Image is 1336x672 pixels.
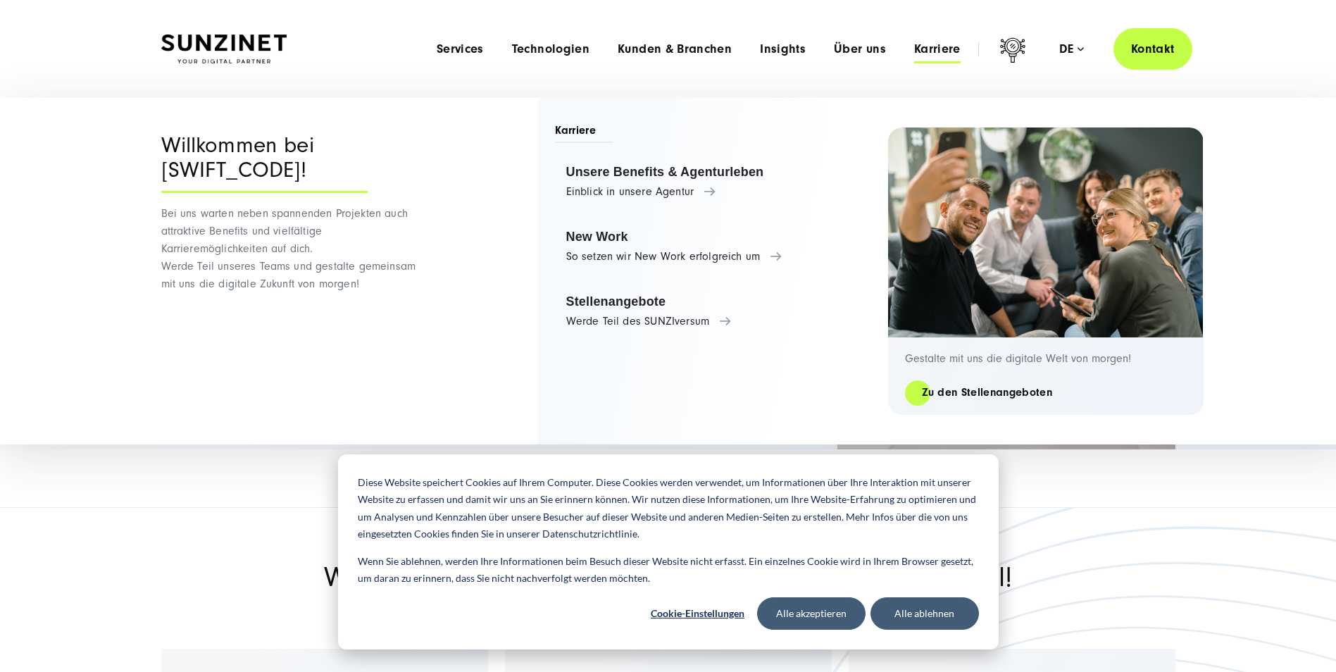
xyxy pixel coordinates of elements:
[338,454,999,649] div: Cookie banner
[1059,42,1084,56] div: de
[555,285,854,338] a: Stellenangebote Werde Teil des SUNZIversum
[358,553,979,587] p: Wenn Sie ablehnen, werden Ihre Informationen beim Besuch dieser Website nicht erfasst. Ein einzel...
[870,597,979,630] button: Alle ablehnen
[905,385,1069,401] a: Zu den Stellenangeboten
[914,42,961,56] a: Karriere
[1113,28,1192,70] a: Kontakt
[161,35,287,64] img: SUNZINET Full Service Digital Agentur
[358,474,979,543] p: Diese Website speichert Cookies auf Ihrem Computer. Diese Cookies werden verwendet, um Informatio...
[905,351,1187,366] p: Gestalte mit uns die digitale Welt von morgen!
[161,564,1175,591] h2: Wir bringen Ihr E-Commerce-Business aufs nächste Level!
[834,42,886,56] a: Über uns
[760,42,806,56] a: Insights
[555,220,854,273] a: New Work So setzen wir New Work erfolgreich um
[618,42,732,56] a: Kunden & Branchen
[161,133,368,193] div: Willkommen bei [SWIFT_CODE]!
[555,155,854,209] a: Unsere Benefits & Agenturleben Einblick in unsere Agentur
[888,127,1204,337] img: Digitalagentur und Internetagentur SUNZINET: 2 Frauen 3 Männer, die ein Selfie machen bei
[437,42,484,56] a: Services
[555,123,613,143] span: Karriere
[512,42,589,56] a: Technologien
[757,597,866,630] button: Alle akzeptieren
[161,205,425,293] p: Bei uns warten neben spannenden Projekten auch attraktive Benefits und vielfältige Karrieremöglic...
[644,597,752,630] button: Cookie-Einstellungen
